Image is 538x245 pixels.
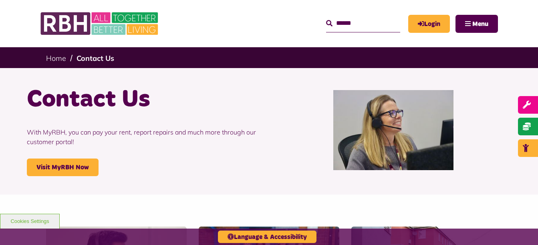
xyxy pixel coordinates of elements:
[455,15,498,33] button: Navigation
[408,15,450,33] a: MyRBH
[77,54,114,63] a: Contact Us
[27,159,99,176] a: Visit MyRBH Now
[472,21,488,27] span: Menu
[40,8,160,39] img: RBH
[333,90,453,170] img: Contact Centre February 2024 (1)
[27,84,263,115] h1: Contact Us
[218,231,316,243] button: Language & Accessibility
[27,115,263,159] p: With MyRBH, you can pay your rent, report repairs and much more through our customer portal!
[46,54,66,63] a: Home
